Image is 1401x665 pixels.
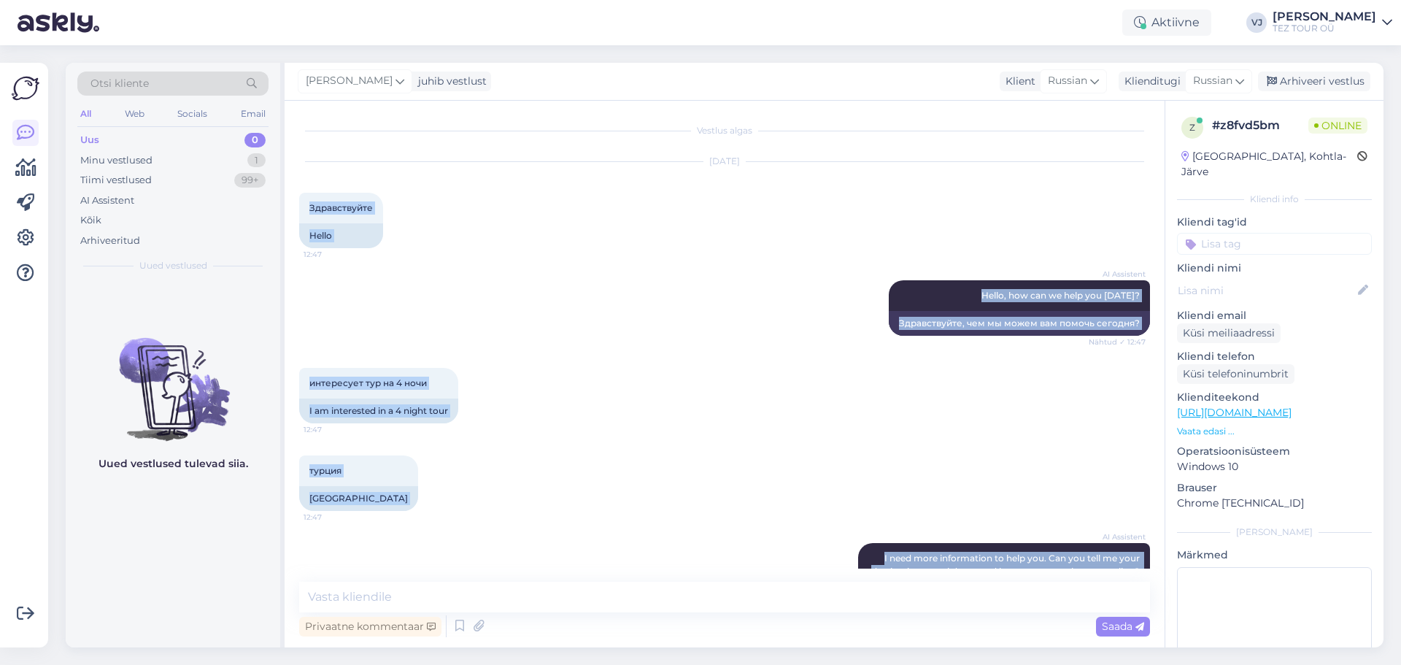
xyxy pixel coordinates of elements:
[1177,480,1372,496] p: Brauser
[1177,459,1372,474] p: Windows 10
[1102,620,1144,633] span: Saada
[66,312,280,443] img: No chats
[299,617,441,637] div: Privaatne kommentaar
[1212,117,1308,134] div: # z8fvd5bm
[80,133,99,147] div: Uus
[80,173,152,188] div: Tiimi vestlused
[244,133,266,147] div: 0
[12,74,39,102] img: Askly Logo
[1189,122,1195,133] span: z
[99,456,248,472] p: Uued vestlused tulevad siia.
[80,153,153,168] div: Minu vestlused
[1177,261,1372,276] p: Kliendi nimi
[1177,425,1372,438] p: Vaata edasi ...
[304,424,358,435] span: 12:47
[122,104,147,123] div: Web
[871,553,1142,590] span: I need more information to help you. Can you tell me your destination, travel dates, and how many...
[1177,308,1372,323] p: Kliendi email
[1177,496,1372,511] p: Chrome [TECHNICAL_ID]
[139,259,207,272] span: Uued vestlused
[309,465,341,476] span: турция
[304,249,358,260] span: 12:47
[1177,323,1281,343] div: Küsi meiliaadressi
[1177,526,1372,539] div: [PERSON_NAME]
[1119,74,1181,89] div: Klienditugi
[889,311,1150,336] div: Здравствуйте, чем мы можем вам помочь сегодня?
[1258,72,1370,91] div: Arhiveeri vestlus
[1177,547,1372,563] p: Märkmed
[304,512,358,523] span: 12:47
[299,155,1150,168] div: [DATE]
[174,104,210,123] div: Socials
[1177,349,1372,364] p: Kliendi telefon
[1122,9,1211,36] div: Aktiivne
[1273,11,1392,34] a: [PERSON_NAME]TEZ TOUR OÜ
[299,486,418,511] div: [GEOGRAPHIC_DATA]
[309,377,427,388] span: интересует тур на 4 ночи
[1089,337,1146,347] span: Nähtud ✓ 12:47
[299,124,1150,137] div: Vestlus algas
[234,173,266,188] div: 99+
[1193,73,1232,89] span: Russian
[1048,73,1087,89] span: Russian
[1091,531,1146,542] span: AI Assistent
[247,153,266,168] div: 1
[1273,23,1376,34] div: TEZ TOUR OÜ
[1246,12,1267,33] div: VJ
[77,104,94,123] div: All
[412,74,487,89] div: juhib vestlust
[80,213,101,228] div: Kõik
[299,399,458,423] div: I am interested in a 4 night tour
[1177,406,1292,419] a: [URL][DOMAIN_NAME]
[1177,233,1372,255] input: Lisa tag
[90,76,149,91] span: Otsi kliente
[1177,364,1294,384] div: Küsi telefoninumbrit
[80,193,134,208] div: AI Assistent
[1177,193,1372,206] div: Kliendi info
[1308,118,1367,134] span: Online
[981,290,1140,301] span: Hello, how can we help you [DATE]?
[309,202,373,213] span: Здравствуйте
[1181,149,1357,180] div: [GEOGRAPHIC_DATA], Kohtla-Järve
[1273,11,1376,23] div: [PERSON_NAME]
[306,73,393,89] span: [PERSON_NAME]
[1091,269,1146,280] span: AI Assistent
[1000,74,1035,89] div: Klient
[1177,215,1372,230] p: Kliendi tag'id
[80,234,140,248] div: Arhiveeritud
[1177,444,1372,459] p: Operatsioonisüsteem
[1177,390,1372,405] p: Klienditeekond
[238,104,269,123] div: Email
[1178,282,1355,299] input: Lisa nimi
[299,223,383,248] div: Hello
